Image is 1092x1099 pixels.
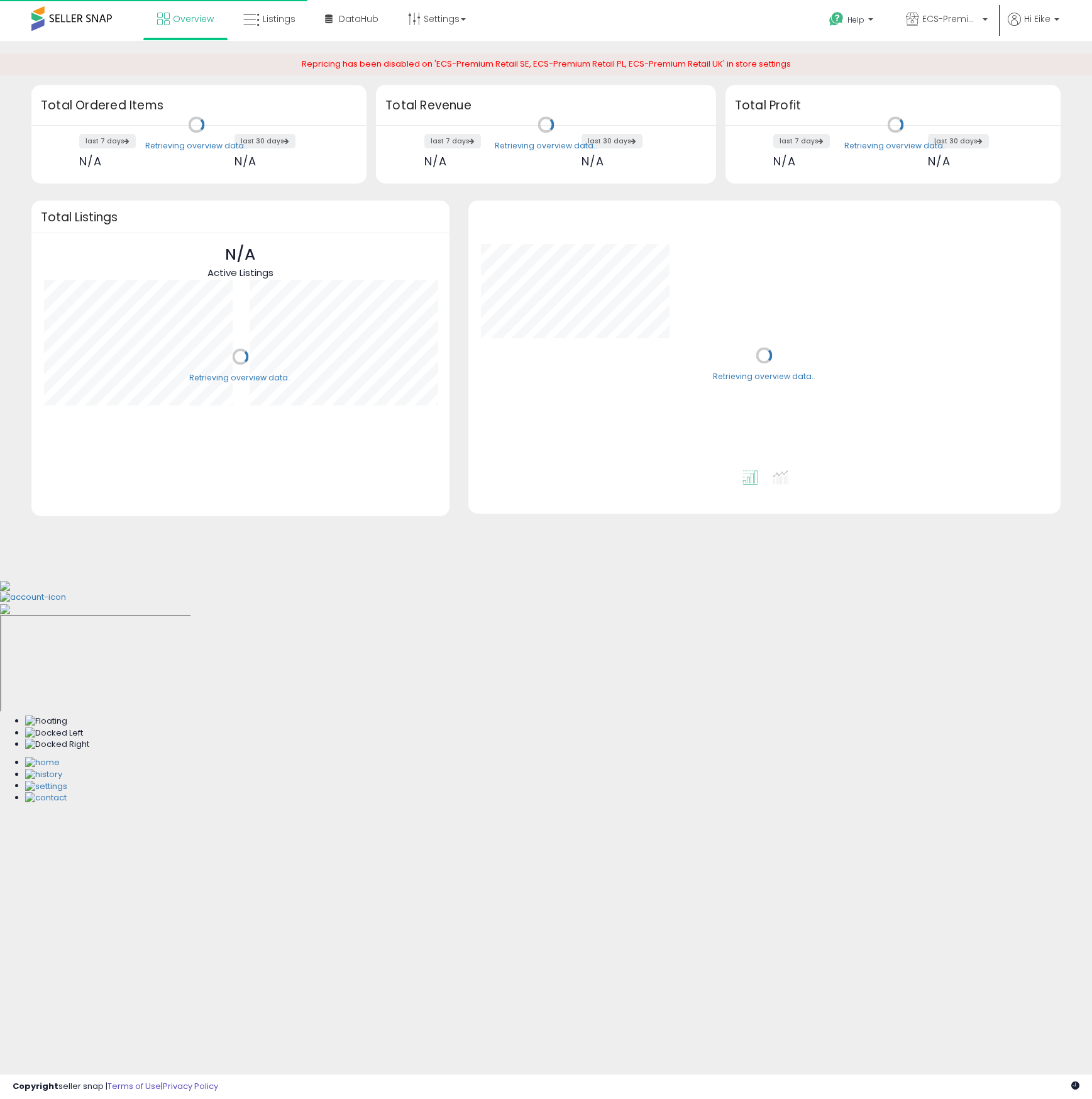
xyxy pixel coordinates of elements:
div: Retrieving overview data.. [145,140,248,152]
span: Hi Eike [1024,13,1051,25]
img: Docked Left [25,727,83,739]
span: Help [847,14,864,25]
div: Retrieving overview data.. [495,140,597,152]
img: Floating [25,715,67,727]
div: Retrieving overview data.. [844,140,947,152]
img: Docked Right [25,739,89,751]
div: Retrieving overview data.. [713,371,815,382]
a: Hi Eike [1008,13,1059,41]
i: Get Help [829,11,844,27]
div: Retrieving overview data.. [189,372,292,384]
img: Home [25,757,60,769]
span: Overview [173,13,214,25]
img: History [25,769,62,781]
img: Contact [25,792,67,804]
span: Listings [263,13,295,25]
span: ECS-Premium Retail DE [922,13,979,25]
span: Repricing has been disabled on 'ECS-Premium Retail SE, ECS-Premium Retail PL, ECS-Premium Retail ... [302,58,791,70]
span: DataHub [339,13,378,25]
img: Settings [25,781,67,793]
a: Help [819,2,886,41]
